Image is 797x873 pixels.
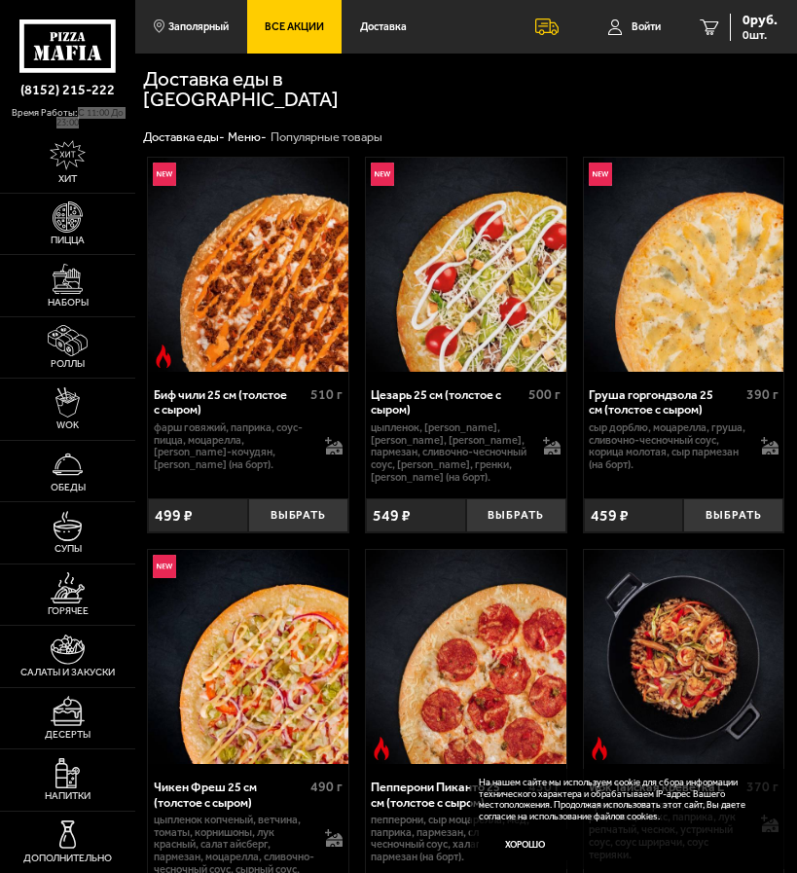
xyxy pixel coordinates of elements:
[746,386,779,403] span: 390 г
[153,555,176,578] img: Новинка
[466,498,566,532] button: Выбрать
[632,21,661,32] span: Войти
[743,29,778,41] span: 0 шт.
[310,386,343,403] span: 510 г
[54,544,82,554] span: Супы
[58,174,77,184] span: Хит
[168,21,229,32] span: Заполярный
[366,158,566,372] a: НовинкаЦезарь 25 см (толстое с сыром)
[228,129,267,144] a: Меню-
[371,422,534,485] p: цыпленок, [PERSON_NAME], [PERSON_NAME], [PERSON_NAME], пармезан, сливочно-чесночный соус, [PERSON...
[148,550,348,764] a: НовинкаЧикен Фреш 25 см (толстое с сыром)
[271,129,382,146] div: Популярные товары
[148,550,348,764] img: Чикен Фреш 25 см (толстое с сыром)
[479,777,770,821] p: На нашем сайте мы используем cookie для сбора информации технического характера и обрабатываем IP...
[528,386,561,403] span: 500 г
[154,422,317,472] p: фарш говяжий, паприка, соус-пицца, моцарелла, [PERSON_NAME]-кочудян, [PERSON_NAME] (на борт).
[589,163,612,186] img: Новинка
[479,829,572,860] button: Хорошо
[154,387,307,418] div: Биф чили 25 см (толстое с сыром)
[743,14,778,27] span: 0 руб.
[153,163,176,186] img: Новинка
[155,508,193,524] span: 499 ₽
[20,668,115,677] span: Салаты и закуски
[584,550,784,764] img: Wok Тайская креветка L
[591,508,629,524] span: 459 ₽
[371,163,394,186] img: Новинка
[148,158,348,372] img: Биф чили 25 см (толстое с сыром)
[371,387,524,418] div: Цезарь 25 см (толстое с сыром)
[51,483,86,492] span: Обеды
[589,387,742,418] div: Груша горгондзола 25 см (толстое с сыром)
[584,550,784,764] a: Острое блюдоWok Тайская креветка L
[366,550,566,764] a: Острое блюдоПепперони Пиканто 25 см (толстое с сыром)
[154,780,307,810] div: Чикен Фреш 25 см (толстое с сыром)
[370,737,393,760] img: Острое блюдо
[45,730,91,740] span: Десерты
[51,359,85,369] span: Роллы
[48,298,89,308] span: Наборы
[683,498,783,532] button: Выбрать
[51,236,85,245] span: Пицца
[584,158,784,372] img: Груша горгондзола 25 см (толстое с сыром)
[584,158,784,372] a: НовинкаГруша горгондзола 25 см (толстое с сыром)
[373,508,411,524] span: 549 ₽
[23,854,112,863] span: Дополнительно
[48,606,89,616] span: Горячее
[152,345,175,368] img: Острое блюдо
[248,498,348,532] button: Выбрать
[589,422,752,472] p: сыр дорблю, моцарелла, груша, сливочно-чесночный соус, корица молотая, сыр пармезан (на борт).
[366,550,566,764] img: Пепперони Пиканто 25 см (толстое с сыром)
[371,815,534,864] p: пепперони, сыр Моцарелла, мед, паприка, пармезан, сливочно-чесночный соус, халапеньо, сыр пармеза...
[45,791,91,801] span: Напитки
[143,129,225,144] a: Доставка еды-
[265,21,324,32] span: Все Акции
[360,21,407,32] span: Доставка
[143,69,402,110] h1: Доставка еды в [GEOGRAPHIC_DATA]
[56,420,79,430] span: WOK
[371,780,524,810] div: Пепперони Пиканто 25 см (толстое с сыром)
[310,779,343,795] span: 490 г
[366,158,566,372] img: Цезарь 25 см (толстое с сыром)
[588,737,611,760] img: Острое блюдо
[148,158,348,372] a: НовинкаОстрое блюдоБиф чили 25 см (толстое с сыром)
